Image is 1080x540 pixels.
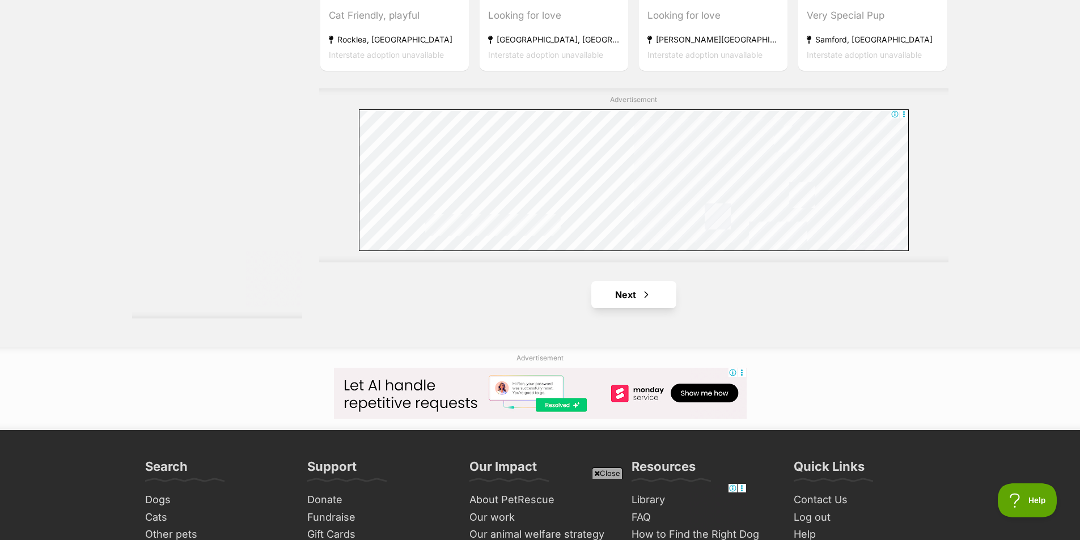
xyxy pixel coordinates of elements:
a: Dogs [141,491,291,509]
a: Donate [303,491,454,509]
span: Interstate adoption unavailable [647,49,763,59]
h3: Quick Links [794,458,865,481]
h3: Resources [632,458,696,481]
a: Contact Us [789,491,940,509]
nav: Pagination [319,281,948,308]
h3: Support [307,458,357,481]
strong: Rocklea, [GEOGRAPHIC_DATA] [329,31,460,46]
a: Cats [141,509,291,526]
h3: Our Impact [469,458,537,481]
iframe: Help Scout Beacon - Open [998,483,1057,517]
a: Next page [591,281,676,308]
strong: Samford, [GEOGRAPHIC_DATA] [807,31,938,46]
div: Very Special Pup [807,7,938,23]
strong: [GEOGRAPHIC_DATA], [GEOGRAPHIC_DATA] [488,31,620,46]
iframe: Advertisement [334,368,747,419]
span: Close [592,467,622,479]
span: Interstate adoption unavailable [488,49,603,59]
iframe: Advertisement [359,109,909,251]
a: Log out [789,509,940,526]
iframe: Advertisement [334,483,747,534]
div: Advertisement [319,88,948,262]
strong: [PERSON_NAME][GEOGRAPHIC_DATA], [GEOGRAPHIC_DATA] [647,31,779,46]
a: Fundraise [303,509,454,526]
div: Looking for love [647,7,779,23]
span: Interstate adoption unavailable [807,49,922,59]
div: Cat Friendly, playful [329,7,460,23]
h3: Search [145,458,188,481]
span: Interstate adoption unavailable [329,49,444,59]
div: Looking for love [488,7,620,23]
